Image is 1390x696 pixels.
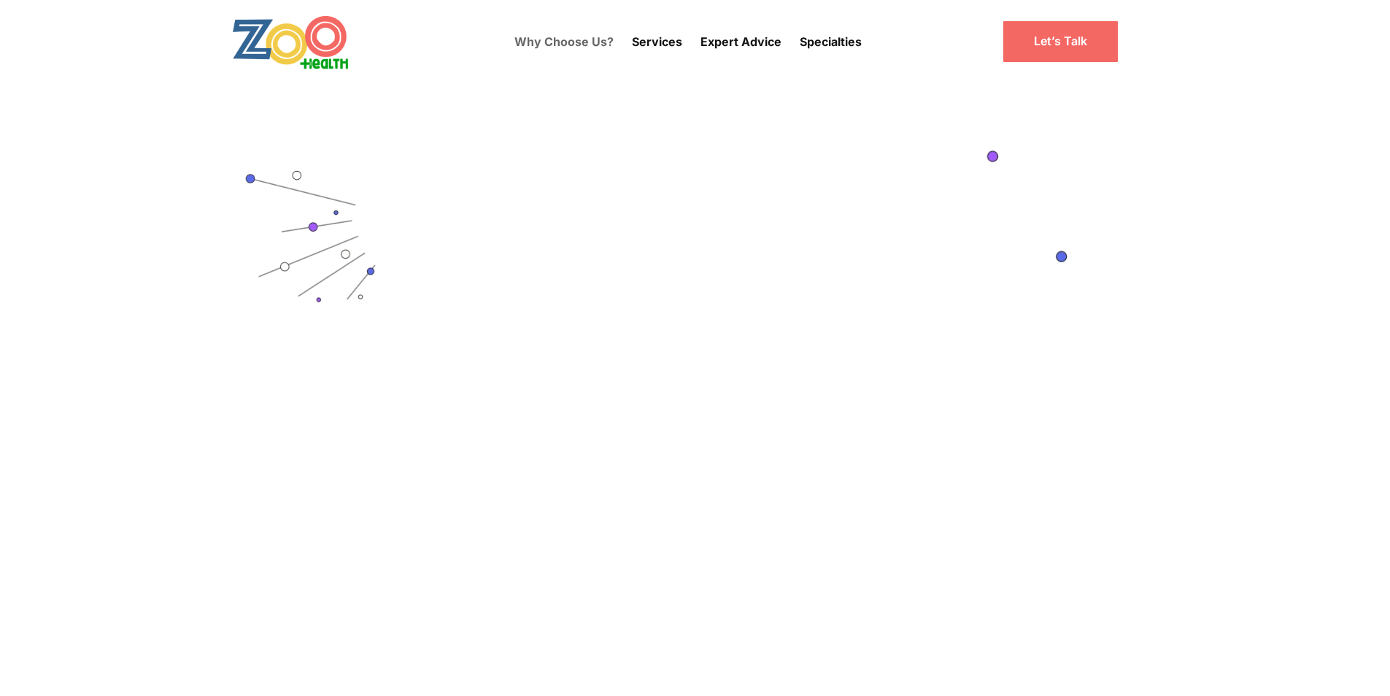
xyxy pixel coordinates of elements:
a: home [232,15,389,69]
a: Expert Advice [700,26,781,58]
a: Specialties [800,34,862,49]
a: Let’s Talk [1002,20,1119,63]
div: Services [632,11,682,72]
div: Expert Advice [700,11,781,72]
p: Expert Advice [700,33,781,50]
div: Specialties [800,11,862,72]
p: Services [632,33,682,50]
a: Why Choose Us? [514,21,614,62]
